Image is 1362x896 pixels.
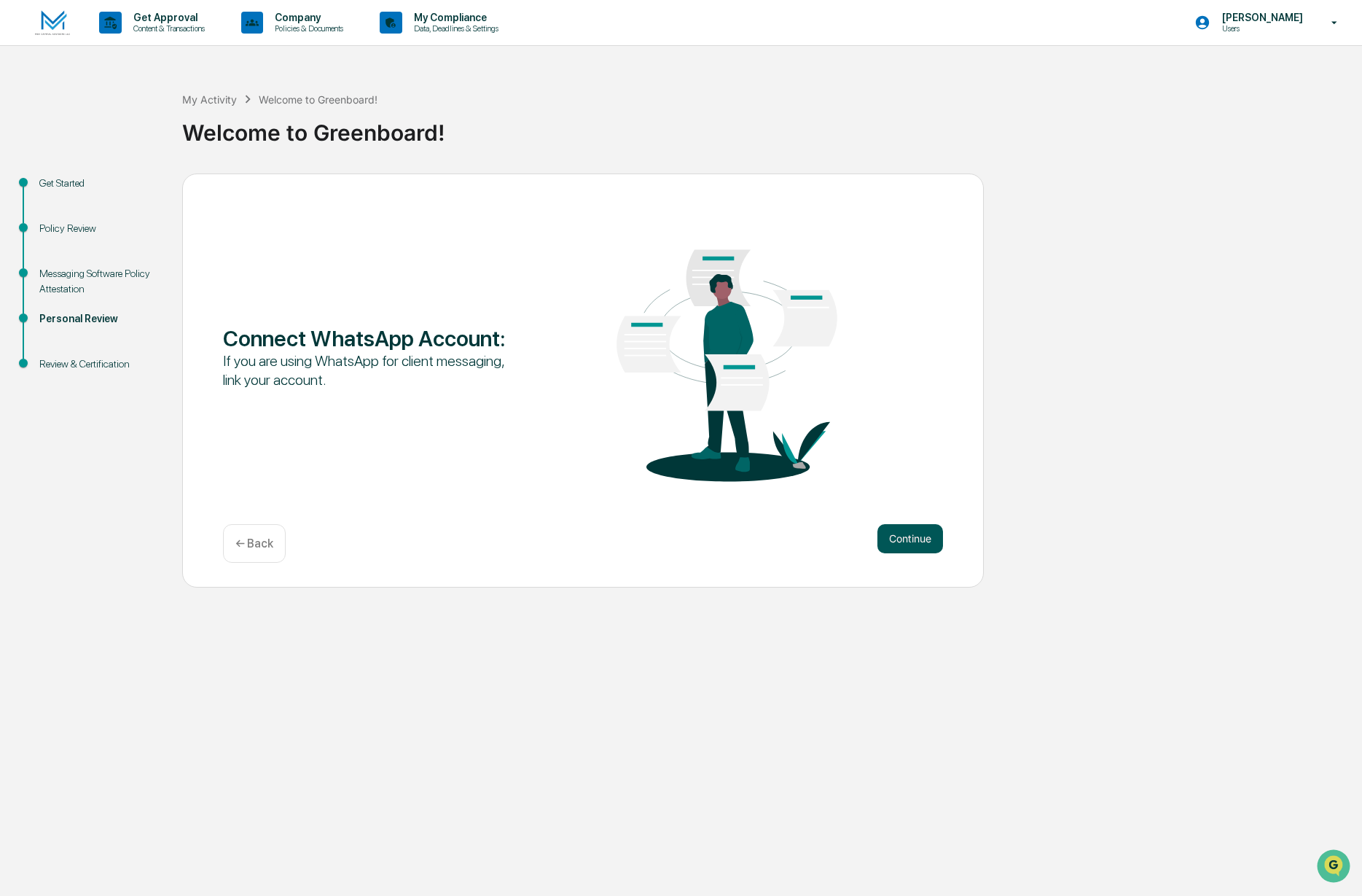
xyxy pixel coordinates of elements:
p: Data, Deadlines & Settings [402,23,506,34]
div: Connect WhatsApp Account : [223,325,511,351]
div: 🗄️ [106,185,117,197]
div: Personal Review [39,311,159,327]
div: My Activity [182,93,237,106]
a: Powered byPylon [103,246,176,258]
button: Start new chat [248,116,265,133]
div: We're available if you need us! [50,126,184,138]
p: Company [263,12,351,23]
div: Messaging Software Policy Attestation [39,266,159,297]
div: Start new chat [50,112,239,126]
button: Continue [877,524,943,553]
iframe: Open customer support [1315,848,1355,887]
p: ← Back [235,537,273,550]
p: Get Approval [122,12,212,23]
p: My Compliance [402,12,506,23]
a: 🔎Data Lookup [9,206,98,232]
div: 🔎 [15,213,26,225]
img: Connect WhatsApp Account [583,206,871,506]
span: Attestations [120,184,181,198]
div: Get Started [39,176,159,191]
img: 1746055101610-c473b297-6a78-478c-a979-82029cc54cd1 [15,112,41,138]
div: 🖐️ [15,185,26,197]
span: Preclearance [29,184,94,198]
div: Welcome to Greenboard! [259,93,377,106]
p: Users [1210,23,1310,34]
div: Welcome to Greenboard! [182,108,1355,146]
img: logo [35,10,70,36]
div: Policy Review [39,221,159,236]
div: Review & Certification [39,357,159,372]
p: Content & Transactions [122,23,212,34]
div: If you are using WhatsApp for client messaging, link your account. [223,351,511,389]
p: How can we help? [15,31,265,54]
a: 🖐️Preclearance [9,178,100,204]
p: Policies & Documents [263,23,351,34]
span: Pylon [145,247,176,258]
p: [PERSON_NAME] [1210,12,1310,23]
a: 🗄️Attestations [100,178,187,204]
span: Data Lookup [29,211,92,226]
